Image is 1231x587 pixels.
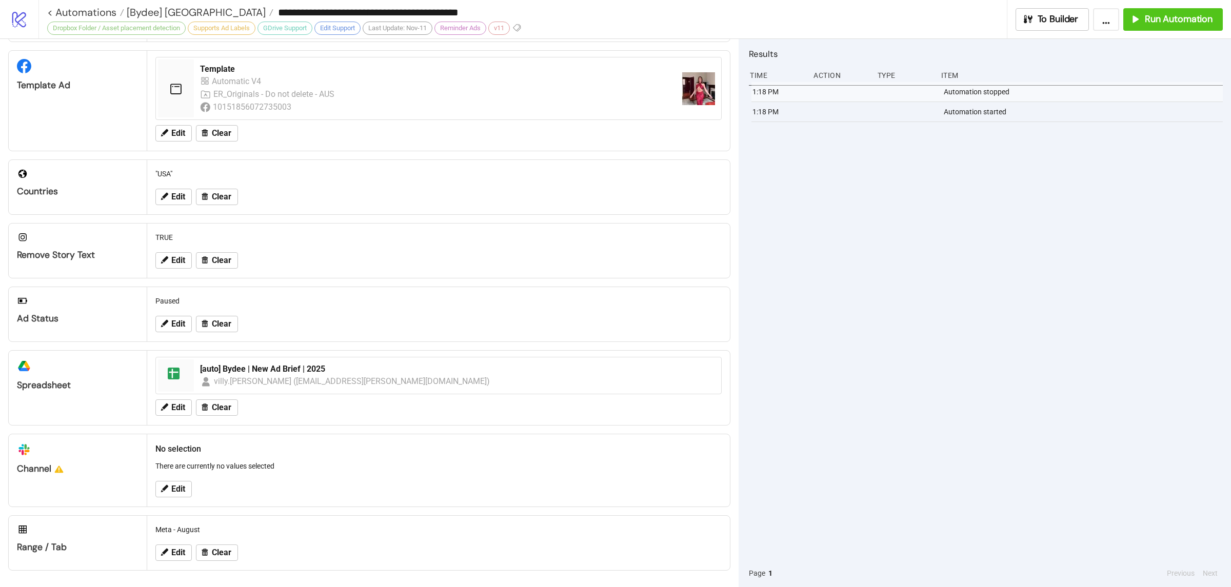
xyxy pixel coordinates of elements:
span: To Builder [1038,13,1079,25]
button: 1 [765,568,776,579]
span: Clear [212,403,231,412]
div: Countries [17,186,138,197]
div: Last Update: Nov-11 [363,22,432,35]
span: [Bydee] [GEOGRAPHIC_DATA] [124,6,266,19]
div: Channel [17,463,138,475]
div: villy.[PERSON_NAME] ([EMAIL_ADDRESS][PERSON_NAME][DOMAIN_NAME]) [214,375,490,388]
div: v11 [488,22,510,35]
span: Edit [171,484,185,494]
div: Action [812,66,869,85]
div: ER_Originals - Do not delete - AUS [213,88,335,100]
div: Range / Tab [17,541,138,553]
div: Automation started [943,102,1225,122]
div: Meta - August [151,520,726,539]
span: Clear [212,192,231,201]
div: Automation stopped [943,82,1225,102]
button: Clear [196,544,238,561]
span: Run Automation [1145,13,1213,25]
button: Previous [1164,568,1198,579]
span: Edit [171,548,185,557]
button: Edit [155,252,192,269]
div: Paused [151,291,726,311]
div: Time [749,66,805,85]
span: Clear [212,548,231,557]
h2: Results [749,47,1223,60]
button: Edit [155,125,192,141]
div: 10151856072735003 [213,100,293,113]
img: https://scontent-fra5-1.xx.fbcdn.net/v/t15.13418-10/506221464_1883750095806492_397770129725108395... [682,72,715,105]
div: Type [877,66,933,85]
button: To Builder [1016,8,1089,31]
button: Clear [196,316,238,332]
span: Edit [171,129,185,138]
div: Edit Support [314,22,361,35]
div: Spreadsheet [17,379,138,391]
div: TRUE [151,228,726,247]
button: Edit [155,544,192,561]
div: Ad Status [17,313,138,325]
button: Edit [155,189,192,205]
span: Clear [212,129,231,138]
div: Template Ad [17,79,138,91]
button: Next [1200,568,1221,579]
span: Clear [212,319,231,329]
span: Edit [171,403,185,412]
button: Clear [196,189,238,205]
div: 1:18 PM [751,102,808,122]
span: Edit [171,319,185,329]
button: Edit [155,399,192,416]
div: Remove Story Text [17,249,138,261]
div: 1:18 PM [751,82,808,102]
span: Clear [212,256,231,265]
div: GDrive Support [257,22,312,35]
div: Automatic V4 [212,75,264,88]
button: Clear [196,252,238,269]
div: Template [200,64,674,75]
button: Run Automation [1123,8,1223,31]
div: Dropbox Folder / Asset placement detection [47,22,186,35]
div: Supports Ad Labels [188,22,255,35]
a: [Bydee] [GEOGRAPHIC_DATA] [124,7,273,17]
button: ... [1093,8,1119,31]
button: Clear [196,125,238,141]
span: Edit [171,192,185,201]
span: Page [749,568,765,579]
button: Edit [155,316,192,332]
span: Edit [171,256,185,265]
div: Item [940,66,1223,85]
div: "USA" [151,164,726,184]
button: Clear [196,399,238,416]
h2: No selection [155,442,722,455]
p: There are currently no values selected [155,460,722,472]
div: Reminder Ads [434,22,486,35]
button: Edit [155,481,192,497]
div: [auto] Bydee | New Ad Brief | 2025 [200,363,715,375]
a: < Automations [47,7,124,17]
